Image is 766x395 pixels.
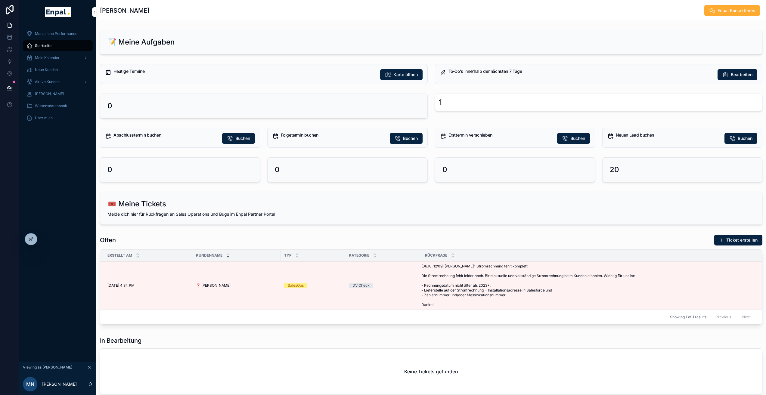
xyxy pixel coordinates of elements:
div: 1 [439,97,442,107]
a: Aktive Kunden [23,76,93,87]
button: Buchen [724,133,757,144]
span: Enpal Kontaktieren [718,8,755,14]
button: Buchen [222,133,255,144]
a: [PERSON_NAME] [23,88,93,99]
span: [PERSON_NAME] [35,91,64,96]
h1: In Bearbeitung [100,336,141,345]
a: Wissensdatenbank [23,100,93,111]
h5: To-Do's innerhalb der nächsten 7 Tage [448,69,713,73]
span: Buchen [738,135,752,141]
button: Enpal Kontaktieren [704,5,760,16]
span: Erstellt am [107,253,132,258]
span: Kundenname [196,253,222,258]
span: Neue Kunden [35,67,58,72]
h1: [PERSON_NAME] [100,6,149,15]
span: Buchen [403,135,418,141]
span: Monatliche Performance [35,31,77,36]
span: Buchen [235,135,250,141]
button: Bearbeiten [718,69,757,80]
a: Monatliche Performance [23,28,93,39]
span: Aktive Kunden [35,79,60,84]
div: scrollable content [19,24,96,131]
button: Ticket erstellen [714,235,762,245]
div: SalesOps [288,283,304,288]
a: Neue Kunden [23,64,93,75]
span: Buchen [570,135,585,141]
span: Melde dich hier für Rückfragen an Sales Operations und Bugs im Enpal Partner Portal [107,211,275,217]
h5: Ersttermin verschieben [448,133,552,137]
h2: 🎟️ Meine Tickets [107,199,166,209]
button: Karte öffnen [380,69,423,80]
span: Mein Kalender [35,55,60,60]
h5: Heutige Termine [113,69,375,73]
a: ❓ [PERSON_NAME] [196,283,277,288]
span: ❓ [PERSON_NAME] [196,283,231,288]
h2: 0 [107,101,112,111]
a: Startseite [23,40,93,51]
a: DV Check [349,283,418,288]
h1: Offen [100,236,116,244]
span: Typ [284,253,292,258]
h5: Abschlusstermin buchen [113,133,217,137]
h2: 20 [610,165,619,174]
span: Bearbeiten [731,72,752,78]
a: Mein Kalender [23,52,93,63]
h2: 0 [107,165,112,174]
a: [06.10. 12:09] [PERSON_NAME]: Stromrechnung fehlt komplett Die Stromrechnung fehlt leider noch. B... [421,264,755,307]
h2: Keine Tickets gefunden [404,368,458,375]
span: Viewing as [PERSON_NAME] [23,365,72,370]
a: Über mich [23,113,93,123]
span: Wissensdatenbank [35,103,67,108]
h2: 📝 Meine Aufgaben [107,37,175,47]
div: DV Check [352,283,370,288]
span: Kategorie [349,253,369,258]
button: Buchen [390,133,423,144]
h5: Neuen Lead buchen [616,133,720,137]
img: App logo [45,7,70,17]
h2: 0 [275,165,280,174]
span: Startseite [35,43,51,48]
a: [DATE] 4:34 PM [107,283,189,288]
p: [PERSON_NAME] [42,381,77,387]
h2: 0 [442,165,447,174]
span: Showing 1 of 1 results [670,315,706,319]
span: Karte öffnen [393,72,418,78]
h5: Folgetermin buchen [281,133,385,137]
span: [DATE] 4:34 PM [107,283,135,288]
a: SalesOps [284,283,342,288]
button: Buchen [557,133,590,144]
span: MN [26,381,34,388]
span: Über mich [35,116,53,120]
span: Rückfrage [425,253,447,258]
